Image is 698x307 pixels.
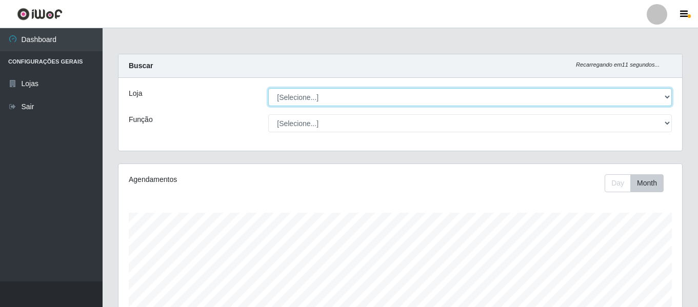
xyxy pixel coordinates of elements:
[129,114,153,125] label: Função
[605,174,631,192] button: Day
[129,174,346,185] div: Agendamentos
[630,174,664,192] button: Month
[17,8,63,21] img: CoreUI Logo
[605,174,664,192] div: First group
[129,62,153,70] strong: Buscar
[576,62,660,68] i: Recarregando em 11 segundos...
[605,174,672,192] div: Toolbar with button groups
[129,88,142,99] label: Loja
